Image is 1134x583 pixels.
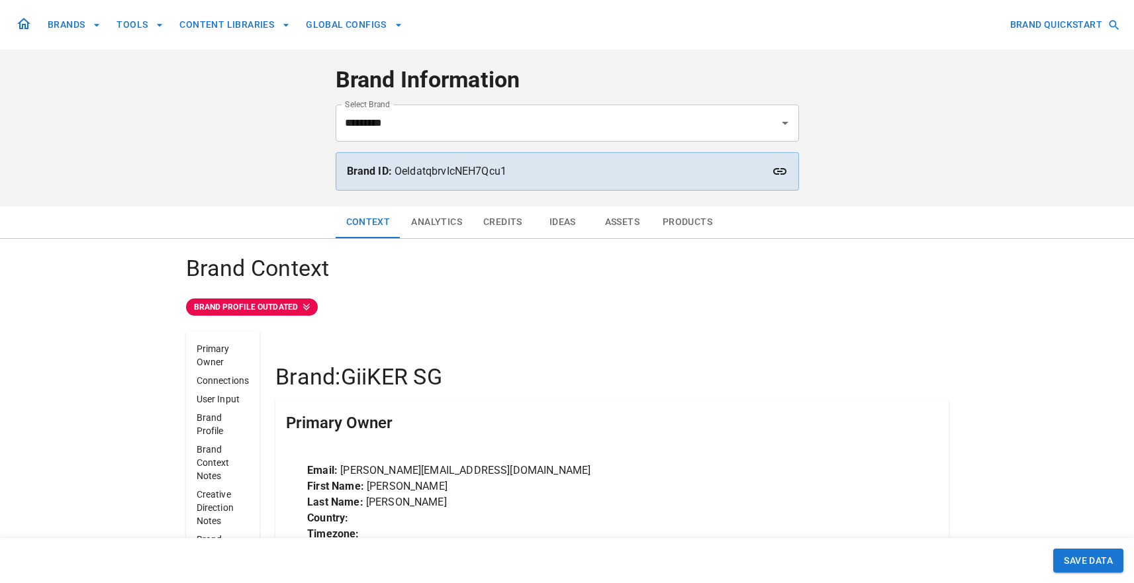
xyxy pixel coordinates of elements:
[336,66,799,94] h4: Brand Information
[197,411,250,437] p: Brand Profile
[776,114,794,132] button: Open
[336,206,401,238] button: Context
[307,494,916,510] p: [PERSON_NAME]
[307,527,359,540] strong: Timezone:
[1053,549,1123,573] button: SAVE DATA
[286,412,393,433] h5: Primary Owner
[186,255,949,283] h4: Brand Context
[345,99,390,110] label: Select Brand
[174,13,295,37] button: CONTENT LIBRARIES
[186,298,949,316] a: BRAND PROFILE OUTDATED
[307,463,916,478] p: [PERSON_NAME][EMAIL_ADDRESS][DOMAIN_NAME]
[197,374,250,387] p: Connections
[197,443,250,482] p: Brand Context Notes
[197,533,250,572] p: Brand Preferred Products
[197,342,250,369] p: Primary Owner
[307,496,363,508] strong: Last Name:
[307,464,338,476] strong: Email:
[533,206,592,238] button: Ideas
[307,480,364,492] strong: First Name:
[652,206,723,238] button: Products
[307,512,348,524] strong: Country:
[592,206,652,238] button: Assets
[111,13,169,37] button: TOOLS
[197,488,250,527] p: Creative Direction Notes
[197,392,250,406] p: User Input
[194,301,298,313] p: BRAND PROFILE OUTDATED
[307,478,916,494] p: [PERSON_NAME]
[401,206,473,238] button: Analytics
[301,13,408,37] button: GLOBAL CONFIGS
[473,206,533,238] button: Credits
[1005,13,1123,37] button: BRAND QUICKSTART
[347,163,788,179] p: OeldatqbrvIcNEH7Qcu1
[275,399,948,447] div: Primary Owner
[42,13,106,37] button: BRANDS
[347,165,392,177] strong: Brand ID:
[275,363,948,391] h4: Brand: GiiKER SG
